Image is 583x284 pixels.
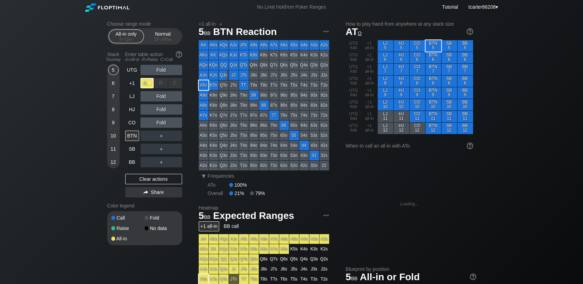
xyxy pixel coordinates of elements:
[441,64,457,75] div: SB 7
[394,64,409,75] div: HJ 7
[229,141,239,150] div: J4o
[219,121,229,130] div: Q6o
[309,70,319,80] div: J3s
[125,49,182,65] div: Enter table action
[125,104,139,115] div: HJ
[125,65,139,75] div: UTG
[249,90,259,100] div: 99
[309,80,319,90] div: T3s
[249,121,259,130] div: 96o
[299,60,309,70] div: Q4s
[108,131,119,141] div: 10
[319,100,329,110] div: 82s
[239,50,249,60] div: KTs
[229,100,239,110] div: J8o
[319,121,329,130] div: 62s
[108,91,119,101] div: 7
[378,76,393,87] div: LJ 8
[289,50,299,60] div: K5s
[107,21,182,27] h2: Choose range mode
[299,40,309,50] div: A4s
[249,40,259,50] div: A9s
[145,215,178,220] div: Fold
[229,70,239,80] div: JJ
[299,161,309,170] div: 42o
[145,226,178,231] div: No data
[426,111,441,122] div: BTN 11
[108,104,119,115] div: 8
[467,3,499,11] div: ▾
[346,76,361,87] div: UTG fold
[289,161,299,170] div: 52o
[394,99,409,110] div: HJ 10
[219,90,229,100] div: Q9o
[469,273,477,281] img: help.32db89a4.svg
[219,80,229,90] div: QTo
[426,76,441,87] div: BTN 8
[199,172,208,180] div: ▾
[289,70,299,80] div: J5s
[279,40,289,50] div: A6s
[466,28,474,35] img: help.32db89a4.svg
[125,144,139,154] div: SB
[209,40,218,50] div: AKs
[175,51,183,58] img: help.32db89a4.svg
[299,50,309,60] div: K4s
[346,99,361,110] div: UTG fold
[125,91,139,101] div: LJ
[199,100,208,110] div: A8o
[289,141,299,150] div: 54o
[108,65,119,75] div: 5
[249,100,259,110] div: 98o
[140,104,182,115] div: Fold
[289,121,299,130] div: 65s
[309,100,319,110] div: 83s
[279,100,289,110] div: 86s
[259,50,269,60] div: K8s
[239,40,249,50] div: ATs
[259,151,269,160] div: 83o
[108,117,119,128] div: 9
[239,121,249,130] div: T6o
[319,151,329,160] div: 32s
[269,161,279,170] div: 72o
[229,40,239,50] div: AJs
[426,52,441,63] div: BTN 6
[441,123,457,134] div: SB 12
[209,90,218,100] div: K9o
[362,99,377,110] div: +1 all-in
[209,60,218,70] div: KQo
[216,21,226,27] span: »
[239,100,249,110] div: T8o
[229,151,239,160] div: J3o
[229,161,239,170] div: J2o
[279,131,289,140] div: 65o
[140,117,182,128] div: Fold
[229,121,239,130] div: J6o
[125,117,139,128] div: CO
[239,60,249,70] div: QTs
[249,141,259,150] div: 94o
[129,37,133,42] span: bb
[319,131,329,140] div: 52s
[198,21,217,27] span: +1 all-in
[319,161,329,170] div: 22
[104,57,122,62] div: Tourney
[239,151,249,160] div: T3o
[289,100,299,110] div: 85s
[279,161,289,170] div: 62o
[299,141,309,150] div: 44
[279,60,289,70] div: Q6s
[148,37,178,42] div: 12 – 100
[259,141,269,150] div: 84o
[289,151,299,160] div: 53o
[209,121,218,130] div: K6o
[169,78,182,88] div: C
[259,70,269,80] div: J8s
[249,80,259,90] div: T9s
[378,111,393,122] div: LJ 11
[199,151,208,160] div: A3o
[140,157,182,167] div: ＋
[394,76,409,87] div: HJ 8
[269,131,279,140] div: 75o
